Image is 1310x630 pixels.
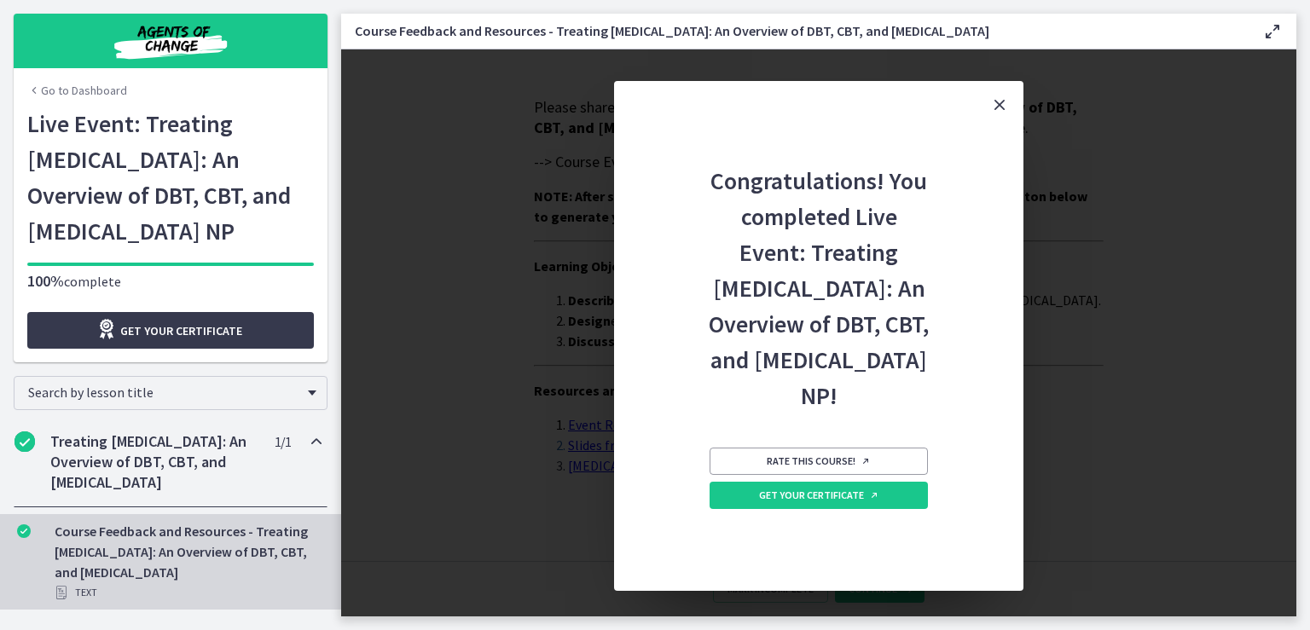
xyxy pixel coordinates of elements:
span: Rate this course! [767,454,871,468]
a: Go to Dashboard [27,82,127,99]
a: Rate this course! Opens in a new window [710,448,928,475]
a: Get your certificate [27,312,314,349]
img: Agents of Change Social Work Test Prep [68,20,273,61]
h1: Live Event: Treating [MEDICAL_DATA]: An Overview of DBT, CBT, and [MEDICAL_DATA] NP [27,106,314,249]
h2: Congratulations! You completed Live Event: Treating [MEDICAL_DATA]: An Overview of DBT, CBT, and ... [706,129,931,413]
h2: Treating [MEDICAL_DATA]: An Overview of DBT, CBT, and [MEDICAL_DATA] [50,431,258,493]
i: Opens in a new window [869,490,879,500]
i: Completed [17,524,31,538]
div: Course Feedback and Resources - Treating [MEDICAL_DATA]: An Overview of DBT, CBT, and [MEDICAL_DATA] [55,521,321,603]
span: Get your certificate [759,488,879,502]
i: Opens in a new window [96,319,120,339]
span: Search by lesson title [28,384,299,401]
span: Get your certificate [120,321,242,341]
span: 1 / 1 [275,431,291,452]
div: Text [55,582,321,603]
div: Search by lesson title [14,376,327,410]
h3: Course Feedback and Resources - Treating [MEDICAL_DATA]: An Overview of DBT, CBT, and [MEDICAL_DATA] [355,20,1235,41]
p: complete [27,271,314,292]
i: Completed [14,431,35,452]
i: Opens in a new window [861,456,871,466]
a: Get your certificate Opens in a new window [710,482,928,509]
span: 100% [27,271,64,291]
button: Close [976,81,1023,129]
